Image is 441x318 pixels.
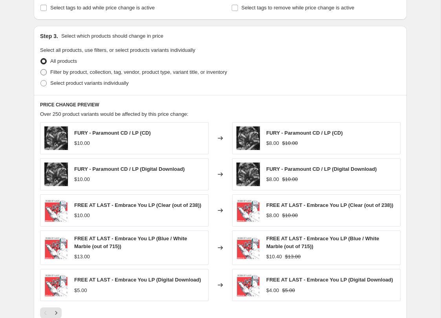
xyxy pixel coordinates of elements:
span: Select product variants individually [50,80,128,86]
strike: $5.00 [282,287,295,294]
span: FURY - Paramount CD / LP (Digital Download) [266,166,377,172]
img: freeatlast_80x.jpg [236,199,260,222]
span: Select tags to remove while price change is active [242,5,355,11]
img: fury2_80x.jpg [44,163,68,186]
div: $10.00 [74,139,90,147]
img: fury2_80x.jpg [236,126,260,150]
div: $8.00 [266,212,279,219]
div: $10.00 [74,212,90,219]
h2: Step 3. [40,32,58,40]
span: FURY - Paramount CD / LP (Digital Download) [74,166,185,172]
div: $10.40 [266,253,282,261]
span: Over 250 product variants would be affected by this price change: [40,111,188,117]
span: FREE AT LAST - Embrace You LP (Digital Download) [74,277,201,283]
div: $4.00 [266,287,279,294]
p: Select which products should change in price [61,32,163,40]
span: FURY - Paramount CD / LP (CD) [266,130,343,136]
img: freeatlast_80x.jpg [236,236,260,260]
strike: $10.00 [282,212,298,219]
span: FREE AT LAST - Embrace You LP (Blue / White Marble (out of 715)) [74,236,187,249]
img: fury2_80x.jpg [44,126,68,150]
strike: $10.00 [282,139,298,147]
span: Filter by product, collection, tag, vendor, product type, variant title, or inventory [50,69,227,75]
span: Select tags to add while price change is active [50,5,155,11]
span: FREE AT LAST - Embrace You LP (Digital Download) [266,277,393,283]
span: All products [50,58,77,64]
strike: $10.00 [282,175,298,183]
span: FREE AT LAST - Embrace You LP (Clear (out of 238)) [74,202,201,208]
img: freeatlast_80x.jpg [44,199,68,222]
div: $8.00 [266,139,279,147]
img: fury2_80x.jpg [236,163,260,186]
img: freeatlast_80x.jpg [44,236,68,260]
span: FREE AT LAST - Embrace You LP (Blue / White Marble (out of 715)) [266,236,379,249]
img: freeatlast_80x.jpg [236,273,260,297]
div: $5.00 [74,287,87,294]
strike: $13.00 [285,253,301,261]
div: $10.00 [74,175,90,183]
span: FURY - Paramount CD / LP (CD) [74,130,151,136]
img: freeatlast_80x.jpg [44,273,68,297]
div: $13.00 [74,253,90,261]
h6: PRICE CHANGE PREVIEW [40,102,401,108]
span: Select all products, use filters, or select products variants individually [40,47,195,53]
span: FREE AT LAST - Embrace You LP (Clear (out of 238)) [266,202,393,208]
div: $8.00 [266,175,279,183]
